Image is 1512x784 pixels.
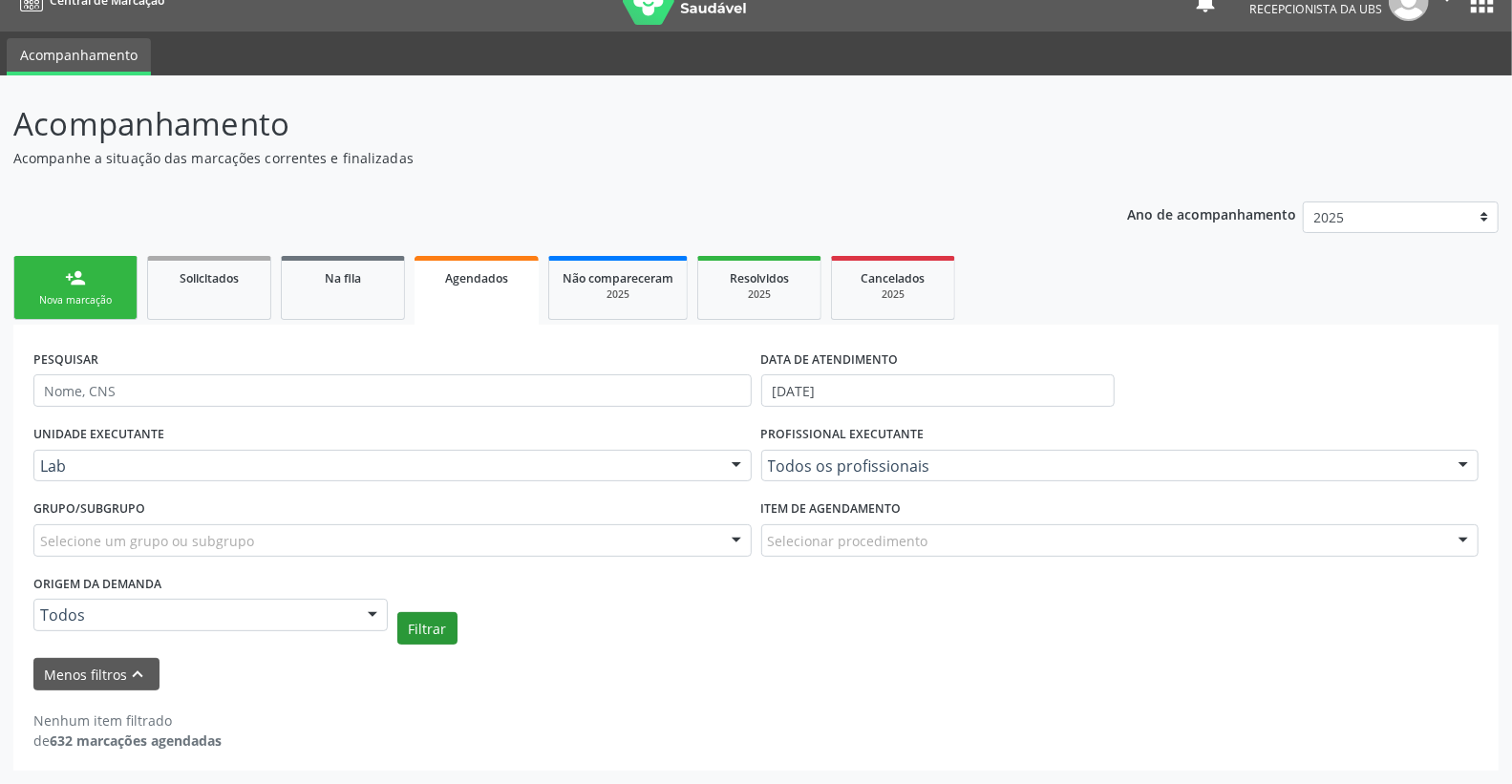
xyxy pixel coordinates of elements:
div: Nenhum item filtrado [33,710,222,731]
span: Todos os profissionais [768,456,1440,476]
span: Selecione um grupo ou subgrupo [40,531,254,551]
i: keyboard_arrow_up [128,664,149,685]
strong: 632 marcações agendadas [50,731,222,750]
span: Todos [40,605,349,625]
div: 2025 [563,287,673,302]
p: Acompanhe a situação das marcações correntes e finalizadas [13,148,1054,168]
label: Origem da demanda [33,570,161,600]
span: Resolvidos [730,270,789,286]
span: Cancelados [862,270,926,286]
label: UNIDADE EXECUTANTE [33,420,164,450]
span: Solicitados [180,270,239,286]
div: 2025 [712,287,807,302]
button: Menos filtroskeyboard_arrow_up [33,658,160,691]
p: Ano de acompanhamento [1127,201,1296,225]
label: PESQUISAR [33,345,98,374]
span: Não compareceram [563,270,673,286]
input: Nome, CNS [33,374,752,407]
button: Filtrar [397,612,458,645]
label: Grupo/Subgrupo [33,495,145,524]
span: Agendados [445,270,508,286]
p: Acompanhamento [13,100,1054,148]
span: Recepcionista da UBS [1249,1,1382,17]
label: DATA DE ATENDIMENTO [761,345,899,374]
div: 2025 [845,287,941,302]
div: person_add [65,267,86,288]
label: Item de agendamento [761,495,902,524]
input: Selecione um intervalo [761,374,1116,407]
label: PROFISSIONAL EXECUTANTE [761,420,925,450]
div: de [33,731,222,751]
span: Selecionar procedimento [768,531,928,551]
div: Nova marcação [28,293,123,307]
span: Na fila [325,270,361,286]
span: Lab [40,456,713,476]
a: Acompanhamento [7,38,151,75]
